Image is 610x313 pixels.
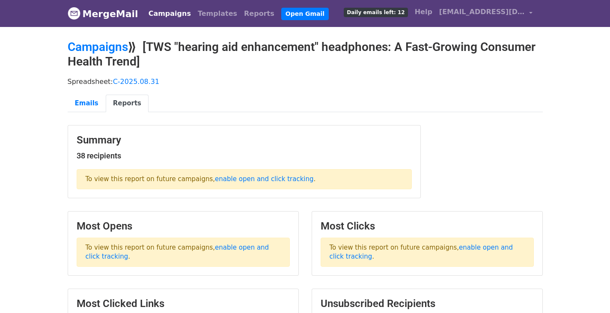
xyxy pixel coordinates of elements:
[77,220,290,233] h3: Most Opens
[241,5,278,22] a: Reports
[68,77,543,86] p: Spreadsheet:
[68,7,80,20] img: MergeMail logo
[86,244,269,260] a: enable open and click tracking
[106,95,149,112] a: Reports
[68,95,106,112] a: Emails
[77,134,412,146] h3: Summary
[281,8,329,20] a: Open Gmail
[113,78,160,86] a: C-2025.08.31
[439,7,525,17] span: [EMAIL_ADDRESS][DOMAIN_NAME]
[215,175,313,183] a: enable open and click tracking
[77,169,412,189] p: To view this report on future campaigns, .
[77,298,290,310] h3: Most Clicked Links
[77,238,290,267] p: To view this report on future campaigns, .
[194,5,241,22] a: Templates
[321,238,534,267] p: To view this report on future campaigns, .
[321,220,534,233] h3: Most Clicks
[77,151,412,161] h5: 38 recipients
[68,40,543,69] h2: ⟫ [TWS "hearing aid enhancement" headphones: A Fast-Growing Consumer Health Trend]
[330,244,513,260] a: enable open and click tracking
[68,5,138,23] a: MergeMail
[340,3,411,21] a: Daily emails left: 12
[145,5,194,22] a: Campaigns
[68,40,128,54] a: Campaigns
[321,298,534,310] h3: Unsubscribed Recipients
[411,3,436,21] a: Help
[436,3,536,24] a: [EMAIL_ADDRESS][DOMAIN_NAME]
[344,8,408,17] span: Daily emails left: 12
